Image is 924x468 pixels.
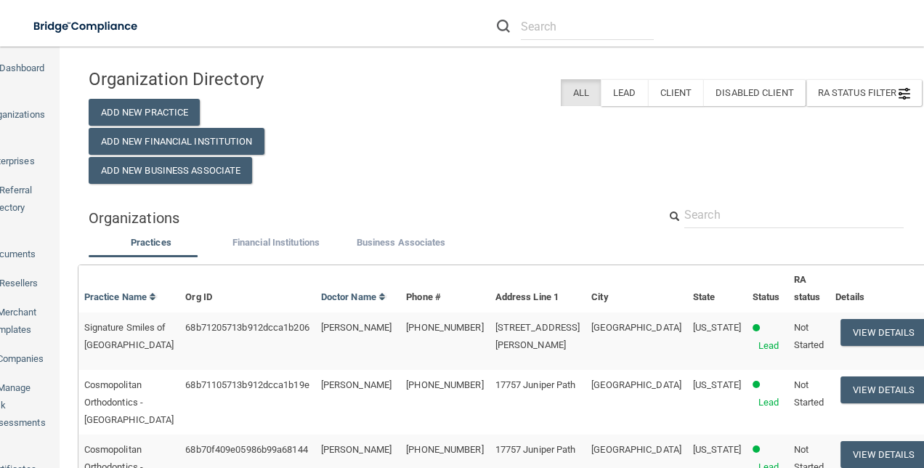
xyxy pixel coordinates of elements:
th: Status [747,265,788,312]
span: 68b71105713b912dcca1b19e [185,379,309,390]
iframe: Drift Widget Chat Controller [673,365,907,423]
span: Signature Smiles of [GEOGRAPHIC_DATA] [84,322,174,350]
input: Search [521,13,654,40]
input: Search [684,201,904,228]
h5: Organizations [89,210,637,226]
span: [PERSON_NAME] [321,444,392,455]
span: 68b70f409e05986b99a68144 [185,444,307,455]
button: Add New Financial Institution [89,128,264,155]
span: Financial Institutions [232,237,320,248]
span: 17757 Juniper Path [495,379,576,390]
th: State [687,265,747,312]
th: Phone # [400,265,489,312]
label: Disabled Client [703,79,806,106]
span: [US_STATE] [693,322,741,333]
span: [GEOGRAPHIC_DATA] [591,322,681,333]
span: [GEOGRAPHIC_DATA] [591,379,681,390]
th: Org ID [179,265,315,312]
span: [STREET_ADDRESS][PERSON_NAME] [495,322,580,350]
label: Practices [96,234,206,251]
span: [PERSON_NAME] [321,322,392,333]
span: Cosmopolitan Orthodontics - [GEOGRAPHIC_DATA] [84,379,174,425]
span: [PHONE_NUMBER] [406,379,483,390]
h4: Organization Directory [89,70,352,89]
span: 17757 Juniper Path [495,444,576,455]
label: All [561,79,601,106]
button: Add New Business Associate [89,157,253,184]
label: Financial Institutions [221,234,331,251]
span: [PHONE_NUMBER] [406,322,483,333]
img: bridge_compliance_login_screen.278c3ca4.svg [22,12,151,41]
th: City [585,265,687,312]
button: Add New Practice [89,99,200,126]
span: Business Associates [357,237,446,248]
li: Practices [89,234,214,255]
p: Lead [758,337,779,355]
th: RA status [788,265,830,312]
label: Business Associates [346,234,456,251]
li: Financial Institutions [214,234,339,255]
label: Lead [601,79,647,106]
a: Practice Name [84,291,157,302]
span: [PHONE_NUMBER] [406,444,483,455]
span: [GEOGRAPHIC_DATA] [591,444,681,455]
span: Practices [131,237,171,248]
img: ic-search.3b580494.png [497,20,510,33]
span: RA Status Filter [818,87,911,98]
a: Doctor Name [321,291,386,302]
th: Address Line 1 [490,265,586,312]
img: icon-filter@2x.21656d0b.png [899,88,910,100]
li: Business Associate [339,234,463,255]
span: 68b71205713b912dcca1b206 [185,322,309,333]
span: [PERSON_NAME] [321,379,392,390]
span: [US_STATE] [693,444,741,455]
span: Not Started [794,322,824,350]
label: Client [648,79,704,106]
